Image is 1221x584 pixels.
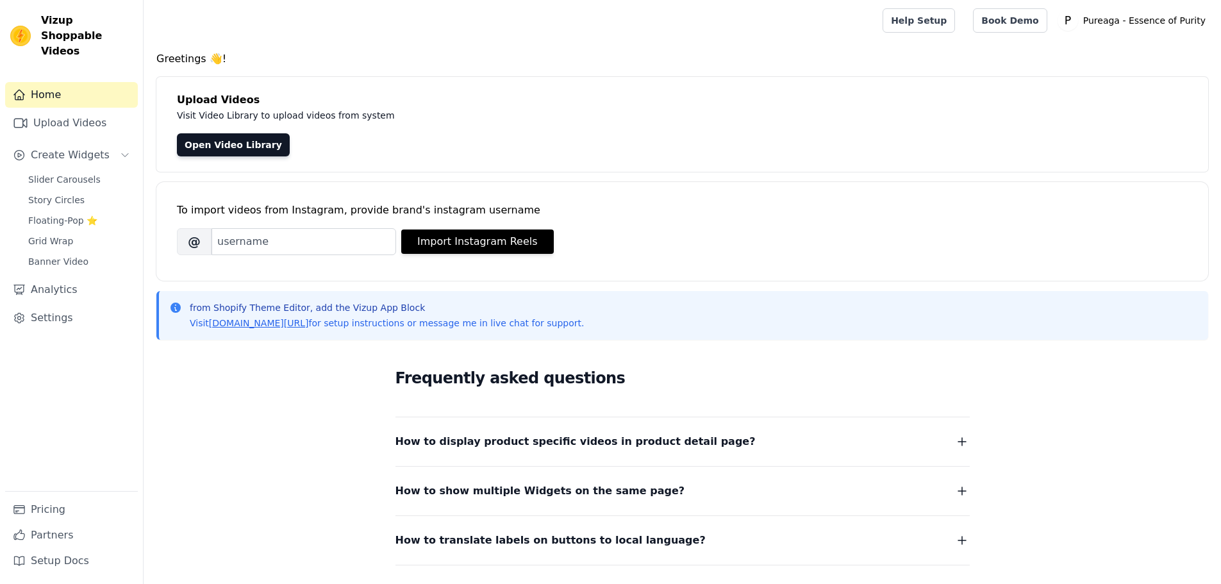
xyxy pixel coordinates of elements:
[41,13,133,59] span: Vizup Shoppable Videos
[1078,9,1211,32] p: Pureaga - Essence of Purity
[395,482,685,500] span: How to show multiple Widgets on the same page?
[5,110,138,136] a: Upload Videos
[1058,9,1211,32] button: P Pureaga - Essence of Purity
[973,8,1047,33] a: Book Demo
[395,433,970,451] button: How to display product specific videos in product detail page?
[28,235,73,247] span: Grid Wrap
[883,8,955,33] a: Help Setup
[212,228,396,255] input: username
[31,147,110,163] span: Create Widgets
[28,194,85,206] span: Story Circles
[177,228,212,255] span: @
[5,277,138,303] a: Analytics
[5,548,138,574] a: Setup Docs
[21,232,138,250] a: Grid Wrap
[177,203,1188,218] div: To import videos from Instagram, provide brand's instagram username
[177,133,290,156] a: Open Video Library
[401,229,554,254] button: Import Instagram Reels
[5,497,138,522] a: Pricing
[5,142,138,168] button: Create Widgets
[21,212,138,229] a: Floating-Pop ⭐
[177,92,1188,108] h4: Upload Videos
[21,171,138,188] a: Slider Carousels
[21,253,138,271] a: Banner Video
[28,255,88,268] span: Banner Video
[209,318,309,328] a: [DOMAIN_NAME][URL]
[395,433,756,451] span: How to display product specific videos in product detail page?
[5,82,138,108] a: Home
[21,191,138,209] a: Story Circles
[177,108,751,123] p: Visit Video Library to upload videos from system
[190,317,584,330] p: Visit for setup instructions or message me in live chat for support.
[10,26,31,46] img: Vizup
[395,531,706,549] span: How to translate labels on buttons to local language?
[1065,14,1071,27] text: P
[395,482,970,500] button: How to show multiple Widgets on the same page?
[5,522,138,548] a: Partners
[28,173,101,186] span: Slider Carousels
[156,51,1208,67] h4: Greetings 👋!
[395,531,970,549] button: How to translate labels on buttons to local language?
[190,301,584,314] p: from Shopify Theme Editor, add the Vizup App Block
[395,365,970,391] h2: Frequently asked questions
[28,214,97,227] span: Floating-Pop ⭐
[5,305,138,331] a: Settings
